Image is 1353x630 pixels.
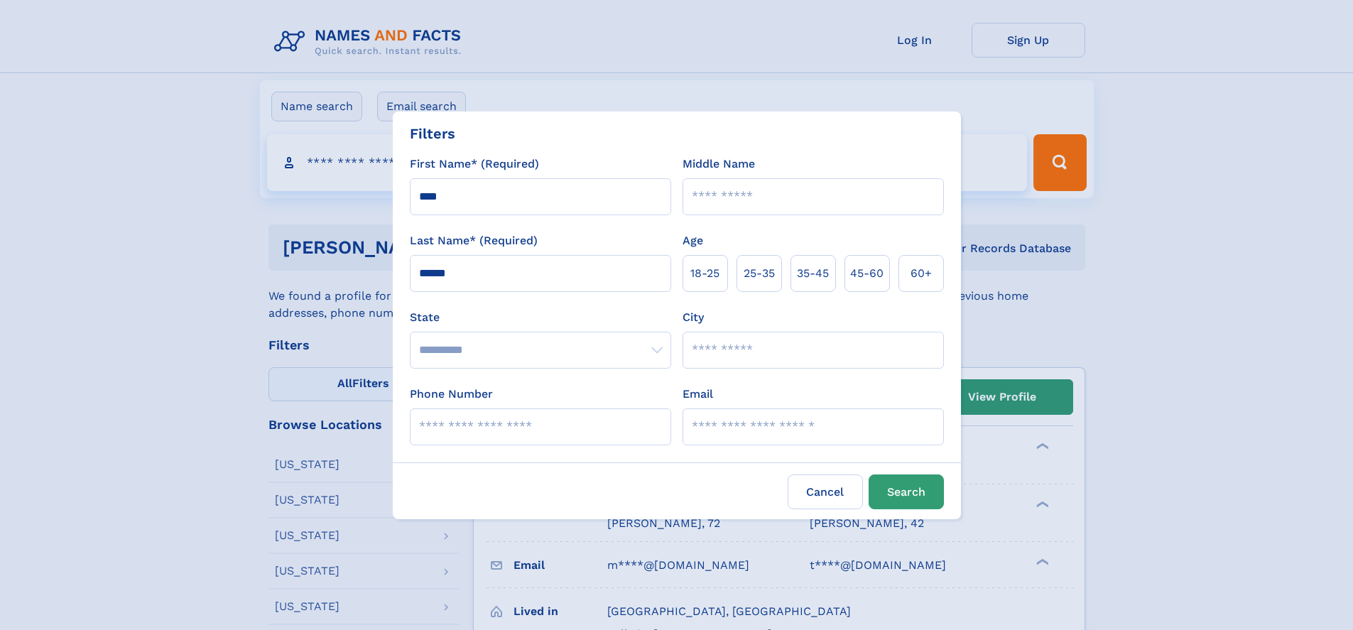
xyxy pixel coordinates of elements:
label: Cancel [788,474,863,509]
label: First Name* (Required) [410,156,539,173]
div: Filters [410,123,455,144]
span: 45‑60 [850,265,884,282]
span: 25‑35 [744,265,775,282]
label: Last Name* (Required) [410,232,538,249]
label: Email [683,386,713,403]
label: State [410,309,671,326]
button: Search [869,474,944,509]
label: City [683,309,704,326]
span: 18‑25 [690,265,719,282]
span: 60+ [911,265,932,282]
span: 35‑45 [797,265,829,282]
label: Age [683,232,703,249]
label: Middle Name [683,156,755,173]
label: Phone Number [410,386,493,403]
